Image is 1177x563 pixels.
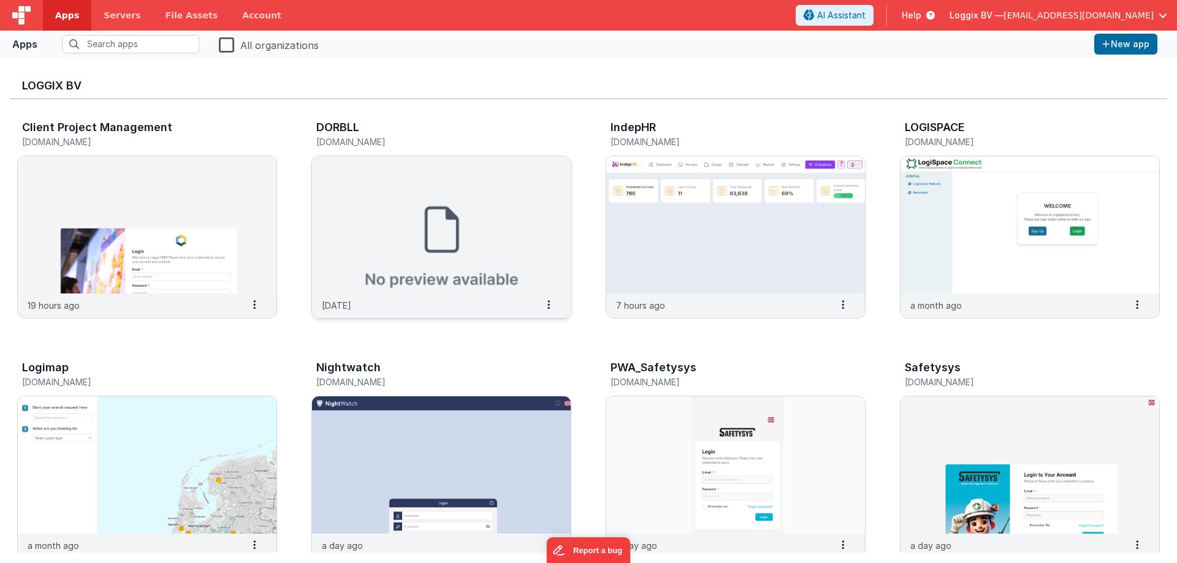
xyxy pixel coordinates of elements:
h3: Safetysys [905,361,961,374]
span: Help [902,9,921,21]
label: All organizations [219,36,319,53]
p: a day ago [322,539,363,552]
p: [DATE] [322,299,351,312]
h3: Logimap [22,361,69,374]
button: New app [1094,34,1157,55]
p: 7 hours ago [616,299,665,312]
iframe: Marker.io feedback button [547,537,631,563]
span: AI Assistant [817,9,866,21]
span: [EMAIL_ADDRESS][DOMAIN_NAME] [1004,9,1154,21]
button: Loggix BV — [EMAIL_ADDRESS][DOMAIN_NAME] [950,9,1167,21]
p: a day ago [910,539,951,552]
h5: [DOMAIN_NAME] [905,377,1129,387]
p: a day ago [616,539,657,552]
span: File Assets [166,9,218,21]
button: AI Assistant [796,5,874,26]
div: Apps [12,37,37,51]
span: Loggix BV — [950,9,1004,21]
h5: [DOMAIN_NAME] [611,137,835,146]
h5: [DOMAIN_NAME] [905,137,1129,146]
h3: PWA_Safetysys [611,361,696,374]
h5: [DOMAIN_NAME] [316,137,541,146]
h3: Client Project Management [22,121,172,134]
h5: [DOMAIN_NAME] [22,137,246,146]
h5: [DOMAIN_NAME] [316,377,541,387]
p: a month ago [28,539,79,552]
h3: DORBLL [316,121,359,134]
h5: [DOMAIN_NAME] [22,377,246,387]
h3: IndepHR [611,121,656,134]
p: a month ago [910,299,962,312]
h3: LOGISPACE [905,121,965,134]
h3: Loggix BV [22,80,1155,92]
h3: Nightwatch [316,361,381,374]
p: 19 hours ago [28,299,80,312]
span: Apps [55,9,79,21]
input: Search apps [62,35,199,53]
span: Servers [104,9,140,21]
h5: [DOMAIN_NAME] [611,377,835,387]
